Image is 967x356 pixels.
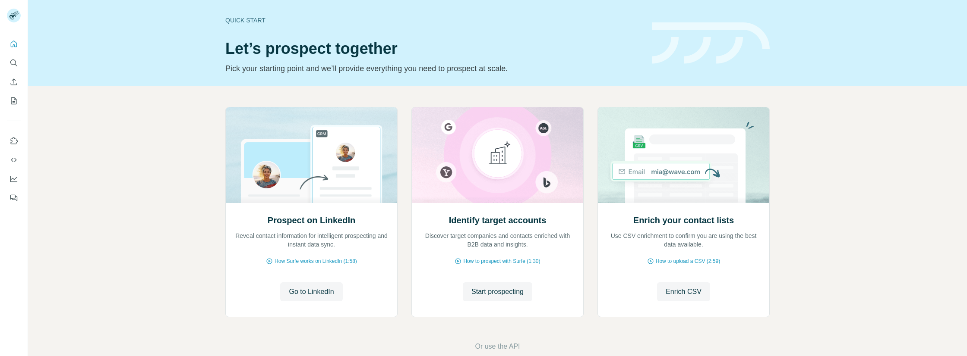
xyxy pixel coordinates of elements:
[280,282,342,301] button: Go to LinkedIn
[225,40,642,57] h1: Let’s prospect together
[633,214,734,226] h2: Enrich your contact lists
[7,152,21,168] button: Use Surfe API
[7,74,21,90] button: Enrich CSV
[225,107,398,203] img: Prospect on LinkedIn
[657,282,710,301] button: Enrich CSV
[225,16,642,25] div: Quick start
[471,287,524,297] span: Start prospecting
[7,190,21,206] button: Feedback
[289,287,334,297] span: Go to LinkedIn
[7,36,21,52] button: Quick start
[463,257,540,265] span: How to prospect with Surfe (1:30)
[411,107,584,203] img: Identify target accounts
[607,231,761,249] p: Use CSV enrichment to confirm you are using the best data available.
[666,287,702,297] span: Enrich CSV
[475,341,520,352] button: Or use the API
[234,231,389,249] p: Reveal contact information for intelligent prospecting and instant data sync.
[7,55,21,71] button: Search
[225,62,642,75] p: Pick your starting point and we’ll provide everything you need to prospect at scale.
[7,133,21,149] button: Use Surfe on LinkedIn
[268,214,355,226] h2: Prospect on LinkedIn
[597,107,770,203] img: Enrich your contact lists
[656,257,720,265] span: How to upload a CSV (2:59)
[7,93,21,109] button: My lists
[652,22,770,64] img: banner
[7,171,21,187] button: Dashboard
[275,257,357,265] span: How Surfe works on LinkedIn (1:58)
[449,214,547,226] h2: Identify target accounts
[463,282,532,301] button: Start prospecting
[420,231,575,249] p: Discover target companies and contacts enriched with B2B data and insights.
